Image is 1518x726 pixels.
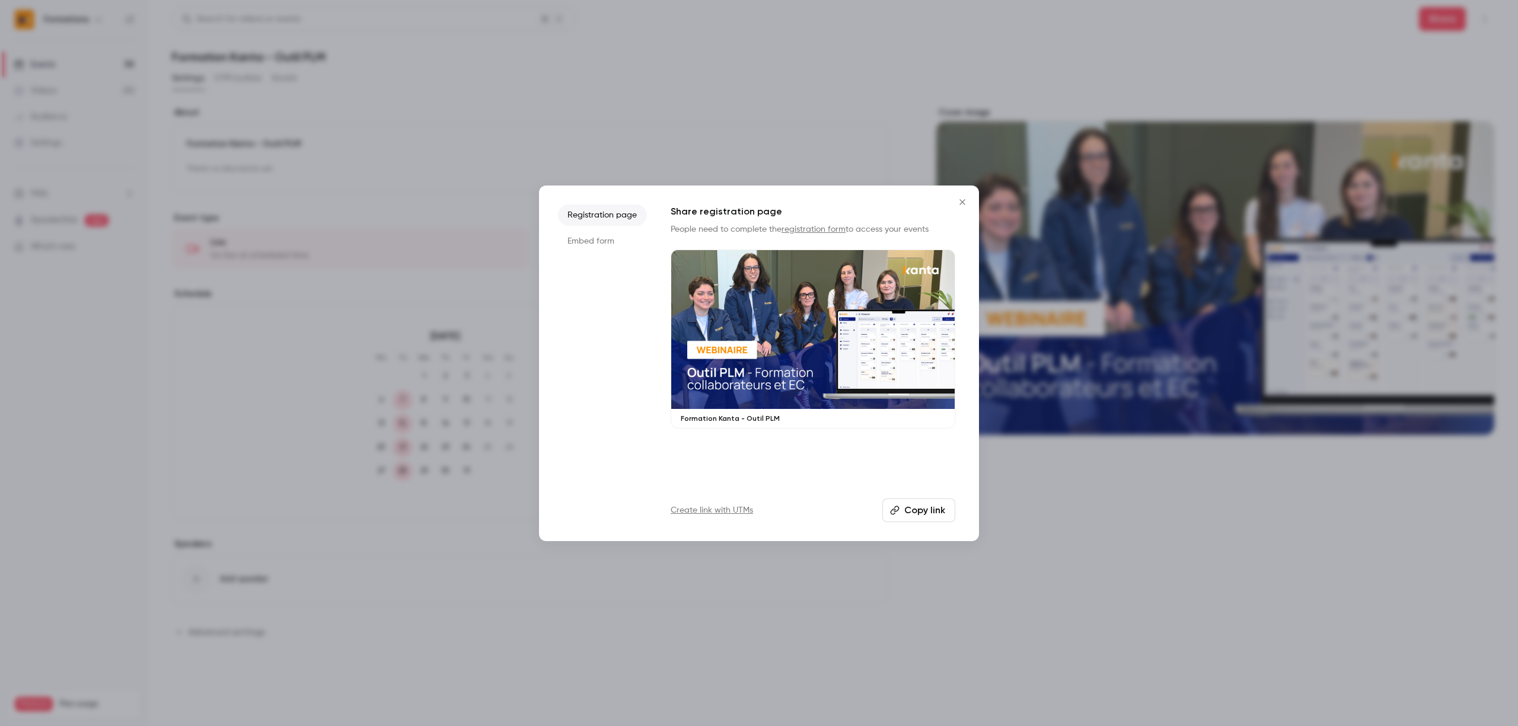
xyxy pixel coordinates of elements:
[671,204,955,219] h1: Share registration page
[882,498,955,522] button: Copy link
[558,204,647,226] li: Registration page
[681,414,945,423] p: Formation Kanta - Outil PLM
[671,504,753,516] a: Create link with UTMs
[782,225,846,234] a: registration form
[951,190,974,214] button: Close
[671,250,955,429] a: Formation Kanta - Outil PLM
[671,223,955,235] p: People need to complete the to access your events
[558,231,647,252] li: Embed form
